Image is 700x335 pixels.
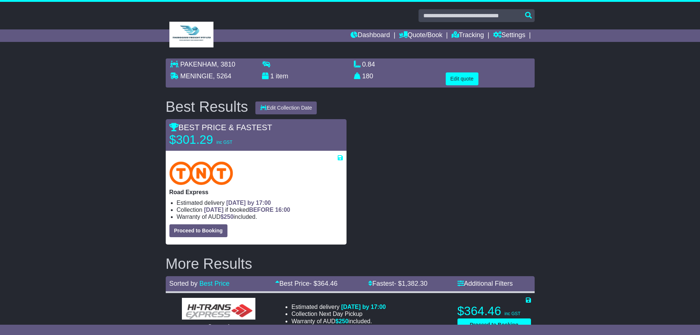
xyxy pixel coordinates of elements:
[275,207,290,213] span: 16:00
[169,280,198,287] span: Sorted by
[457,304,531,318] p: $364.46
[270,72,274,80] span: 1
[177,213,343,220] li: Warranty of AUD included.
[341,304,386,310] span: [DATE] by 17:00
[291,303,386,310] li: Estimated delivery
[162,99,252,115] div: Best Results
[457,318,531,331] button: Proceed to Booking
[493,29,525,42] a: Settings
[446,72,478,85] button: Edit quote
[216,140,232,145] span: inc GST
[452,29,484,42] a: Tracking
[351,29,390,42] a: Dashboard
[309,280,337,287] span: - $
[275,280,337,287] a: Best Price- $364.46
[208,324,230,330] span: General
[291,310,386,317] li: Collection
[220,214,234,220] span: $
[166,256,535,272] h2: More Results
[291,318,386,325] li: Warranty of AUD included.
[169,123,272,132] span: BEST PRICE & FASTEST
[319,311,362,317] span: Next Day Pickup
[180,61,217,68] span: PAKENHAM
[180,72,213,80] span: MENINGIE
[177,206,343,213] li: Collection
[177,199,343,206] li: Estimated delivery
[335,318,349,324] span: $
[339,318,349,324] span: 250
[204,207,290,213] span: if booked
[169,132,261,147] p: $301.29
[226,200,271,206] span: [DATE] by 17:00
[255,101,317,114] button: Edit Collection Date
[394,280,427,287] span: - $
[276,72,288,80] span: item
[169,224,227,237] button: Proceed to Booking
[217,61,235,68] span: , 3810
[182,298,255,320] img: HiTrans (Machship): General
[213,72,231,80] span: , 5264
[317,280,337,287] span: 364.46
[169,161,233,185] img: TNT Domestic: Road Express
[169,189,343,196] p: Road Express
[457,280,513,287] a: Additional Filters
[399,29,442,42] a: Quote/Book
[505,311,520,316] span: inc GST
[362,72,373,80] span: 180
[204,207,223,213] span: [DATE]
[362,61,375,68] span: 0.84
[368,280,427,287] a: Fastest- $1,382.30
[249,207,274,213] span: BEFORE
[224,214,234,220] span: 250
[402,280,427,287] span: 1,382.30
[200,280,230,287] a: Best Price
